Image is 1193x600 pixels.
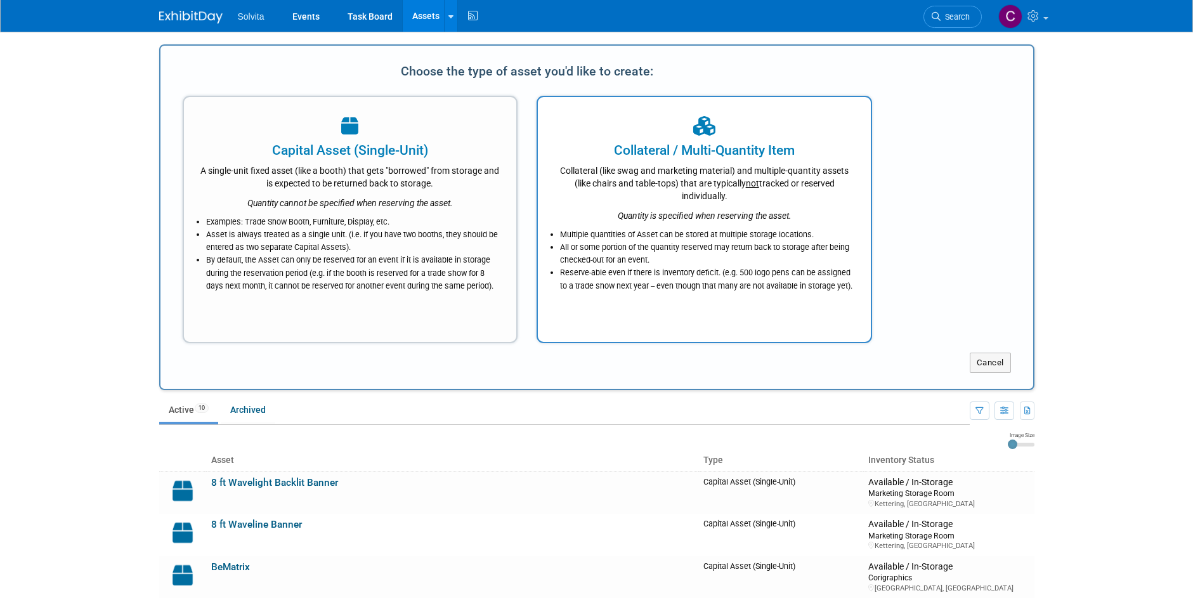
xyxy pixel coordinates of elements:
[211,561,250,573] a: BeMatrix
[238,11,264,22] span: Solvita
[560,241,855,266] li: All or some portion of the quantity reserved may return back to storage after being checked-out f...
[560,266,855,292] li: Reserve-able even if there is inventory deficit. (e.g. 500 logo pens can be assigned to a trade s...
[206,228,501,254] li: Asset is always treated as a single unit. (i.e. if you have two booths, they should be entered as...
[159,11,223,23] img: ExhibitDay
[698,556,864,598] td: Capital Asset (Single-Unit)
[868,488,1029,499] div: Marketing Storage Room
[200,160,501,190] div: A single-unit fixed asset (like a booth) that gets "borrowed" from storage and is expected to be ...
[195,403,209,413] span: 10
[923,6,982,28] a: Search
[868,584,1029,593] div: [GEOGRAPHIC_DATA], [GEOGRAPHIC_DATA]
[164,561,201,589] img: Capital-Asset-Icon-2.png
[970,353,1011,373] button: Cancel
[164,477,201,505] img: Capital-Asset-Icon-2.png
[941,12,970,22] span: Search
[211,477,338,488] a: 8 ft Wavelight Backlit Banner
[698,450,864,471] th: Type
[206,450,698,471] th: Asset
[868,541,1029,551] div: Kettering, [GEOGRAPHIC_DATA]
[206,216,501,228] li: Examples: Trade Show Booth, Furniture, Display, etc.
[618,211,792,221] i: Quantity is specified when reserving the asset.
[183,59,873,83] div: Choose the type of asset you'd like to create:
[164,519,201,547] img: Capital-Asset-Icon-2.png
[200,141,501,160] div: Capital Asset (Single-Unit)
[868,530,1029,541] div: Marketing Storage Room
[868,477,1029,488] div: Available / In-Storage
[221,398,275,422] a: Archived
[868,499,1029,509] div: Kettering, [GEOGRAPHIC_DATA]
[868,561,1029,573] div: Available / In-Storage
[868,572,1029,583] div: Corigraphics
[746,178,759,188] span: not
[998,4,1022,29] img: Cindy Miller
[698,514,864,556] td: Capital Asset (Single-Unit)
[560,228,855,241] li: Multiple quantities of Asset can be stored at multiple storage locations.
[868,519,1029,530] div: Available / In-Storage
[554,141,855,160] div: Collateral / Multi-Quantity Item
[1008,431,1034,439] div: Image Size
[159,398,218,422] a: Active10
[211,519,302,530] a: 8 ft Waveline Banner
[698,471,864,514] td: Capital Asset (Single-Unit)
[247,198,453,208] i: Quantity cannot be specified when reserving the asset.
[554,160,855,202] div: Collateral (like swag and marketing material) and multiple-quantity assets (like chairs and table...
[206,254,501,292] li: By default, the Asset can only be reserved for an event if it is available in storage during the ...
